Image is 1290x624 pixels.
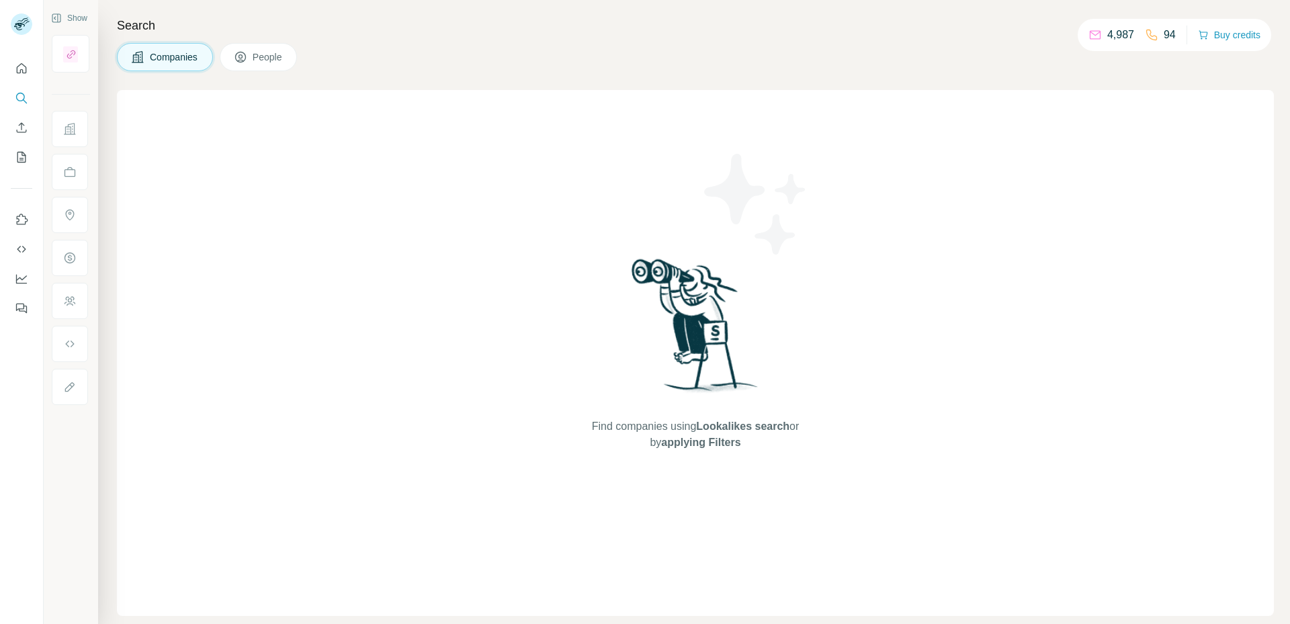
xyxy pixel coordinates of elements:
[1198,26,1260,44] button: Buy credits
[11,86,32,110] button: Search
[11,296,32,320] button: Feedback
[11,56,32,81] button: Quick start
[695,144,816,265] img: Surfe Illustration - Stars
[661,437,740,448] span: applying Filters
[11,116,32,140] button: Enrich CSV
[253,50,284,64] span: People
[11,145,32,169] button: My lists
[11,267,32,291] button: Dashboard
[1107,27,1134,43] p: 4,987
[117,16,1274,35] h4: Search
[150,50,199,64] span: Companies
[42,8,97,28] button: Show
[11,208,32,232] button: Use Surfe on LinkedIn
[11,237,32,261] button: Use Surfe API
[588,418,803,451] span: Find companies using or by
[1164,27,1176,43] p: 94
[696,420,789,432] span: Lookalikes search
[626,255,765,405] img: Surfe Illustration - Woman searching with binoculars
